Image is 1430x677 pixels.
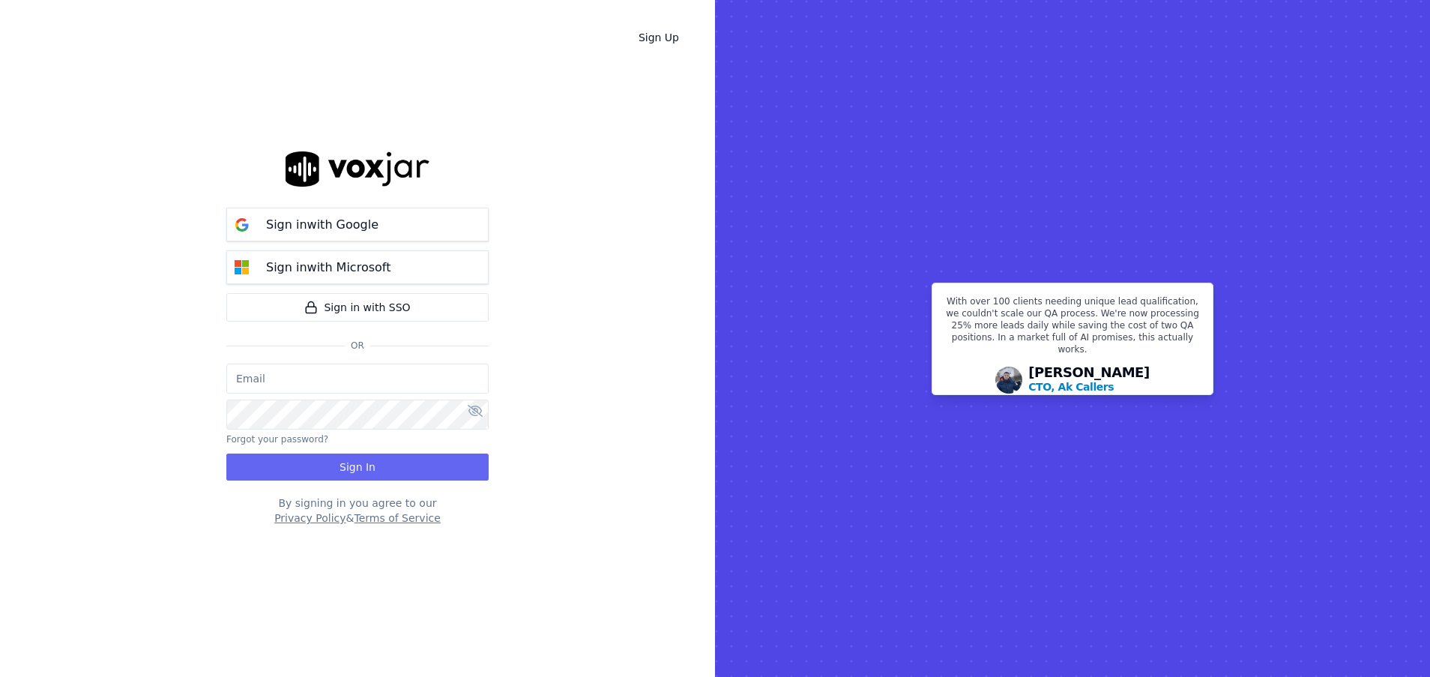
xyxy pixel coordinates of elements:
[226,496,489,526] div: By signing in you agree to our &
[286,151,429,187] img: logo
[226,293,489,322] a: Sign in with SSO
[226,433,328,445] button: Forgot your password?
[266,259,390,277] p: Sign in with Microsoft
[226,208,489,241] button: Sign inwith Google
[995,367,1022,394] img: Avatar
[1028,379,1114,394] p: CTO, Ak Callers
[1028,366,1150,394] div: [PERSON_NAME]
[227,210,257,240] img: google Sign in button
[941,295,1204,361] p: With over 100 clients needing unique lead qualification, we couldn't scale our QA process. We're ...
[627,24,691,51] a: Sign Up
[345,340,370,352] span: Or
[274,511,346,526] button: Privacy Policy
[226,364,489,394] input: Email
[226,454,489,481] button: Sign In
[354,511,440,526] button: Terms of Service
[266,216,378,234] p: Sign in with Google
[226,250,489,284] button: Sign inwith Microsoft
[227,253,257,283] img: microsoft Sign in button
